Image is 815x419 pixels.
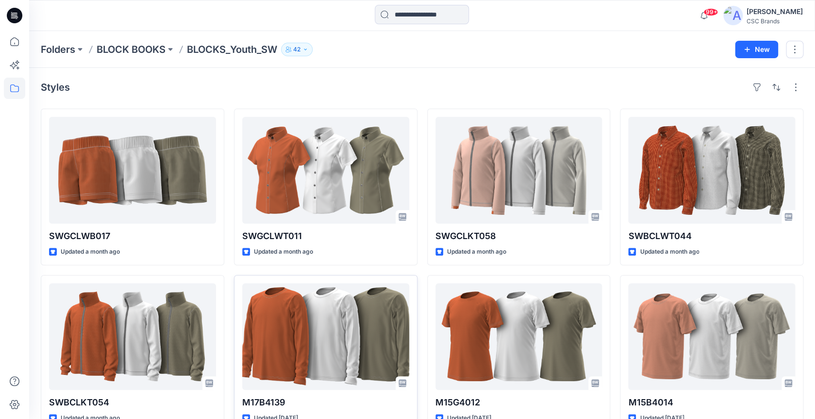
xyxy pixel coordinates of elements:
p: SWBCLKT054 [49,396,216,409]
h4: Styles [41,81,70,93]
p: M15G4012 [435,396,602,409]
div: [PERSON_NAME] [747,6,803,17]
a: Folders [41,43,75,56]
a: M17B4139 [242,283,409,390]
a: BLOCK BOOKS [97,43,166,56]
p: M17B4139 [242,396,409,409]
p: SWGCLWB017 [49,229,216,243]
p: SWGCLKT058 [435,229,602,243]
a: SWBCLWT044 [628,117,795,224]
a: M15B4014 [628,283,795,390]
p: Updated a month ago [254,247,313,257]
p: M15B4014 [628,396,795,409]
a: SWGCLWB017 [49,117,216,224]
p: BLOCKS_Youth_SW [187,43,277,56]
button: 42 [281,43,313,56]
p: 42 [293,44,300,55]
p: Updated a month ago [61,247,120,257]
img: avatar [723,6,743,25]
a: SWGCLWT011 [242,117,409,224]
p: Updated a month ago [447,247,506,257]
p: Updated a month ago [640,247,699,257]
span: 99+ [703,8,718,16]
p: SWBCLWT044 [628,229,795,243]
a: SWBCLKT054 [49,283,216,390]
div: CSC Brands [747,17,803,25]
button: New [735,41,778,58]
a: M15G4012 [435,283,602,390]
a: SWGCLKT058 [435,117,602,224]
p: SWGCLWT011 [242,229,409,243]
